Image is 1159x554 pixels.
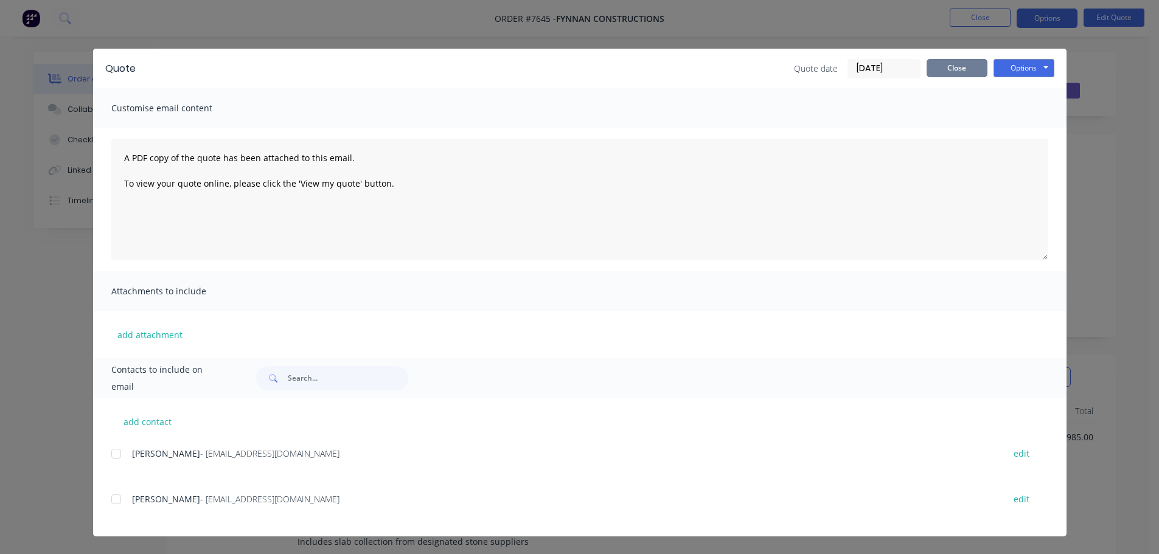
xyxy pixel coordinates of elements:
span: - [EMAIL_ADDRESS][DOMAIN_NAME] [200,448,339,459]
button: edit [1006,445,1037,462]
div: Quote [105,61,136,76]
textarea: A PDF copy of the quote has been attached to this email. To view your quote online, please click ... [111,139,1048,260]
span: - [EMAIL_ADDRESS][DOMAIN_NAME] [200,493,339,505]
span: Quote date [794,62,838,75]
button: Close [927,59,987,77]
input: Search... [288,366,408,390]
span: [PERSON_NAME] [132,493,200,505]
button: add attachment [111,325,189,344]
span: [PERSON_NAME] [132,448,200,459]
span: Customise email content [111,100,245,117]
button: edit [1006,491,1037,507]
span: Contacts to include on email [111,361,226,395]
button: Options [994,59,1054,77]
span: Attachments to include [111,283,245,300]
button: add contact [111,412,184,431]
